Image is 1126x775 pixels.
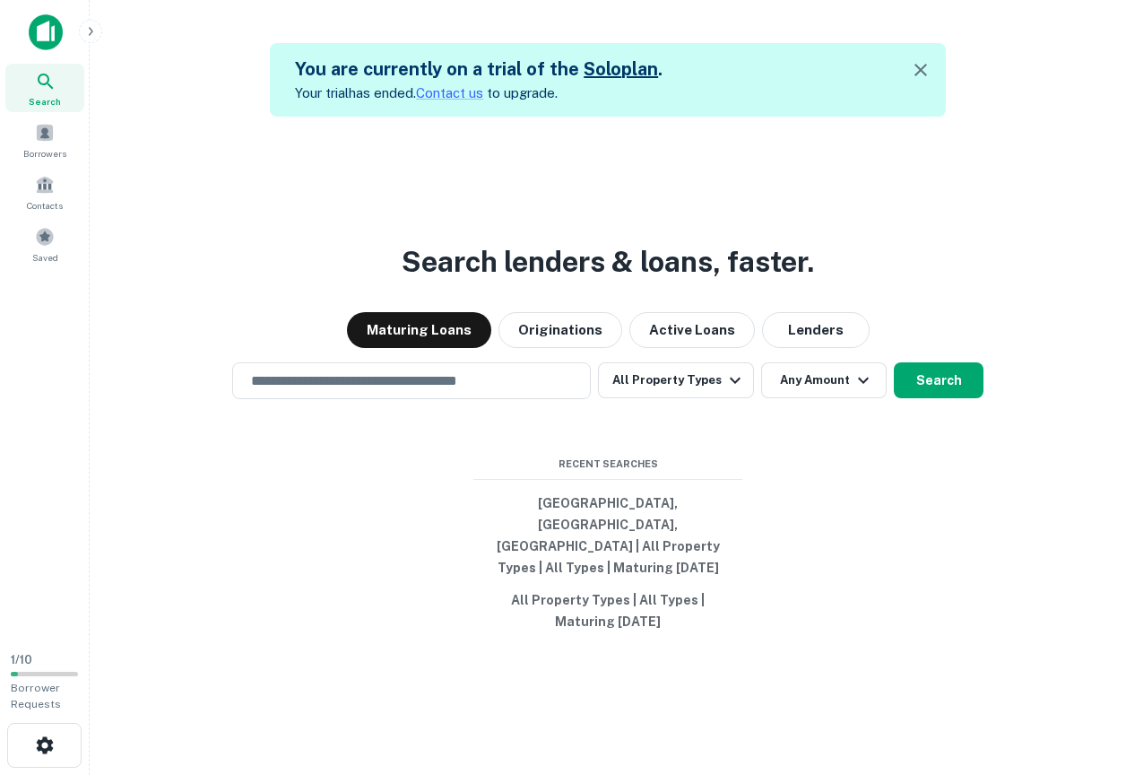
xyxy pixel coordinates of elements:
a: Search [5,64,84,112]
span: Search [29,94,61,109]
button: Maturing Loans [347,312,491,348]
span: Borrowers [23,146,66,161]
button: [GEOGRAPHIC_DATA], [GEOGRAPHIC_DATA], [GEOGRAPHIC_DATA] | All Property Types | All Types | Maturi... [473,487,742,584]
button: Lenders [762,312,870,348]
span: Saved [32,250,58,265]
h3: Search lenders & loans, faster. [402,240,814,283]
a: Contacts [5,168,84,216]
button: All Property Types | All Types | Maturing [DATE] [473,584,742,638]
a: Soloplan [584,58,658,80]
button: Any Amount [761,362,887,398]
span: 1 / 10 [11,653,32,666]
button: Originations [498,312,622,348]
button: All Property Types [598,362,754,398]
p: Your trial has ended. to upgrade. [295,83,663,104]
button: Search [894,362,983,398]
button: Active Loans [629,312,755,348]
a: Borrowers [5,116,84,164]
span: Contacts [27,198,63,213]
h5: You are currently on a trial of the . [295,56,663,83]
iframe: Chat Widget [1036,631,1126,718]
img: capitalize-icon.png [29,14,63,50]
span: Recent Searches [473,457,742,472]
a: Saved [5,220,84,268]
a: Contact us [416,85,483,100]
span: Borrower Requests [11,682,61,710]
